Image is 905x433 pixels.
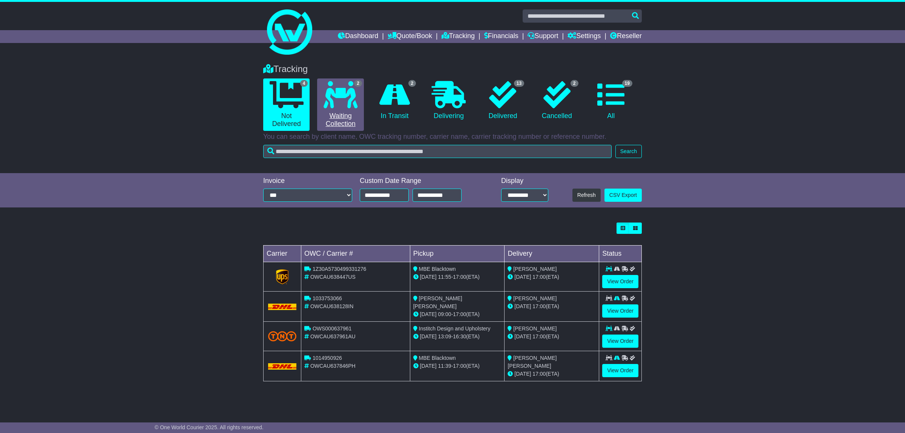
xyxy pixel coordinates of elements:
[514,333,531,339] span: [DATE]
[413,273,502,281] div: - (ETA)
[413,295,462,309] span: [PERSON_NAME] [PERSON_NAME]
[453,363,466,369] span: 17:00
[419,266,456,272] span: MBE Blacktown
[501,177,548,185] div: Display
[514,80,524,87] span: 13
[588,78,634,123] a: 19 All
[508,333,596,341] div: (ETA)
[604,189,642,202] a: CSV Export
[514,303,531,309] span: [DATE]
[508,370,596,378] div: (ETA)
[259,64,646,75] div: Tracking
[513,266,557,272] span: [PERSON_NAME]
[420,333,437,339] span: [DATE]
[155,424,264,430] span: © One World Courier 2025. All rights reserved.
[420,311,437,317] span: [DATE]
[313,326,352,332] span: OWS000637961
[413,310,502,318] div: - (ETA)
[317,78,364,131] a: 2 Waiting Collection
[508,302,596,310] div: (ETA)
[408,80,416,87] span: 2
[263,78,310,131] a: 4 Not Delivered
[419,355,456,361] span: MBE Blacktown
[413,333,502,341] div: - (ETA)
[514,371,531,377] span: [DATE]
[602,335,638,348] a: View Order
[420,363,437,369] span: [DATE]
[313,266,366,272] span: 1Z30A5730499331276
[622,80,632,87] span: 19
[508,273,596,281] div: (ETA)
[532,333,546,339] span: 17:00
[615,145,642,158] button: Search
[410,246,505,262] td: Pickup
[453,274,466,280] span: 17:00
[438,363,451,369] span: 11:39
[513,295,557,301] span: [PERSON_NAME]
[268,331,296,341] img: TNT_Domestic.png
[568,30,601,43] a: Settings
[413,362,502,370] div: - (ETA)
[513,326,557,332] span: [PERSON_NAME]
[602,275,638,288] a: View Order
[532,303,546,309] span: 17:00
[263,177,352,185] div: Invoice
[438,274,451,280] span: 11:55
[276,269,289,284] img: GetCarrierServiceLogo
[425,78,472,123] a: Delivering
[528,30,558,43] a: Support
[610,30,642,43] a: Reseller
[534,78,580,123] a: 2 Cancelled
[532,371,546,377] span: 17:00
[268,304,296,310] img: DHL.png
[338,30,378,43] a: Dashboard
[301,246,410,262] td: OWC / Carrier #
[505,246,599,262] td: Delivery
[268,363,296,369] img: DHL.png
[420,274,437,280] span: [DATE]
[313,355,342,361] span: 1014950926
[602,364,638,377] a: View Order
[571,80,578,87] span: 2
[508,355,557,369] span: [PERSON_NAME] [PERSON_NAME]
[388,30,432,43] a: Quote/Book
[599,246,642,262] td: Status
[514,274,531,280] span: [DATE]
[438,311,451,317] span: 09:00
[371,78,418,123] a: 2 In Transit
[480,78,526,123] a: 13 Delivered
[310,274,356,280] span: OWCAU638447US
[310,303,353,309] span: OWCAU638128IN
[313,295,342,301] span: 1033753066
[360,177,481,185] div: Custom Date Range
[310,333,356,339] span: OWCAU637961AU
[310,363,356,369] span: OWCAU637846PH
[419,326,491,332] span: Institch Design and Upholstery
[532,274,546,280] span: 17:00
[453,333,466,339] span: 16:30
[263,133,642,141] p: You can search by client name, OWC tracking number, carrier name, carrier tracking number or refe...
[264,246,301,262] td: Carrier
[484,30,518,43] a: Financials
[442,30,475,43] a: Tracking
[354,80,362,87] span: 2
[602,304,638,318] a: View Order
[453,311,466,317] span: 17:00
[300,80,308,87] span: 4
[438,333,451,339] span: 13:09
[572,189,601,202] button: Refresh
